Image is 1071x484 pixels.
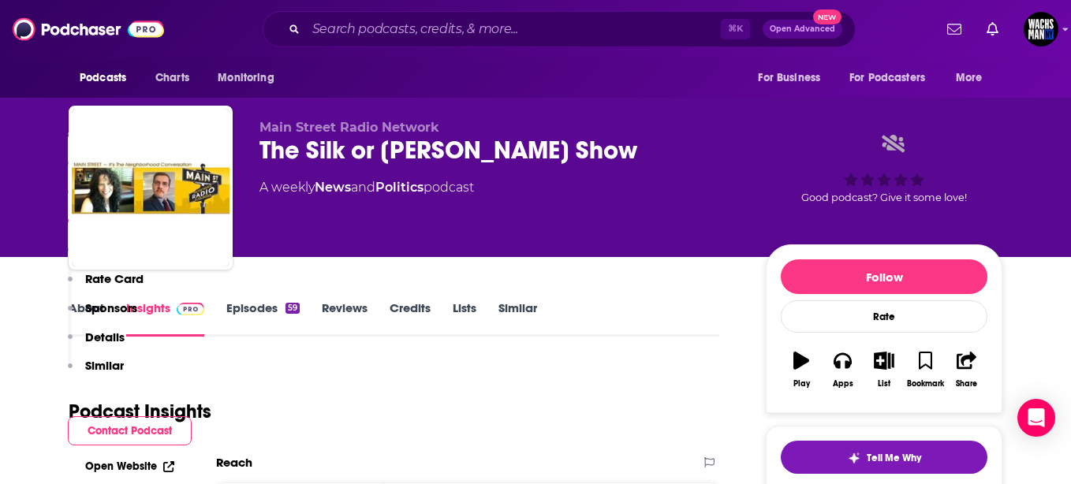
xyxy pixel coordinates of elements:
a: Episodes59 [226,300,300,337]
div: Search podcasts, credits, & more... [263,11,856,47]
a: Charts [145,63,199,93]
button: open menu [945,63,1002,93]
img: Podchaser - Follow, Share and Rate Podcasts [13,14,164,44]
a: Reviews [322,300,368,337]
span: Charts [155,67,189,89]
p: Details [85,329,125,344]
span: Open Advanced [770,25,835,33]
a: Credits [390,300,431,337]
span: Main Street Radio Network [259,120,439,135]
button: Bookmark [905,341,946,398]
div: Play [793,379,810,389]
button: Open AdvancedNew [763,20,842,39]
button: Show profile menu [1024,12,1058,47]
h2: Reach [216,455,252,470]
div: Rate [781,300,987,333]
a: Show notifications dropdown [941,16,968,43]
p: Similar [85,358,124,373]
span: and [351,180,375,195]
button: Sponsors [68,300,137,329]
button: Contact Podcast [68,416,192,445]
a: News [315,180,351,195]
div: Share [956,379,977,389]
button: open menu [207,63,294,93]
button: tell me why sparkleTell Me Why [781,441,987,474]
img: tell me why sparkle [848,452,860,464]
button: Details [68,329,125,359]
span: Podcasts [80,67,126,89]
span: For Business [758,67,820,89]
span: Monitoring [218,67,274,89]
span: Logged in as WachsmanNY [1024,12,1058,47]
span: Tell Me Why [867,452,921,464]
button: Share [946,341,987,398]
button: open menu [839,63,948,93]
input: Search podcasts, credits, & more... [306,17,721,42]
div: Apps [833,379,853,389]
button: Play [781,341,822,398]
button: List [864,341,905,398]
div: Bookmark [907,379,944,389]
span: ⌘ K [721,19,750,39]
a: Lists [453,300,476,337]
span: For Podcasters [849,67,925,89]
span: New [813,9,841,24]
button: Follow [781,259,987,294]
div: A weekly podcast [259,178,474,197]
img: User Profile [1024,12,1058,47]
span: More [956,67,983,89]
a: Open Website [85,460,174,473]
div: Good podcast? Give it some love! [766,120,1002,218]
button: open menu [69,63,147,93]
a: Similar [498,300,537,337]
div: Open Intercom Messenger [1017,399,1055,437]
button: Similar [68,358,124,387]
span: Good podcast? Give it some love! [801,192,967,203]
button: open menu [747,63,840,93]
img: The Silk or Joe Show [72,109,229,266]
div: 59 [285,303,300,314]
a: Show notifications dropdown [980,16,1005,43]
button: Apps [822,341,863,398]
a: Politics [375,180,424,195]
p: Sponsors [85,300,137,315]
div: List [878,379,890,389]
